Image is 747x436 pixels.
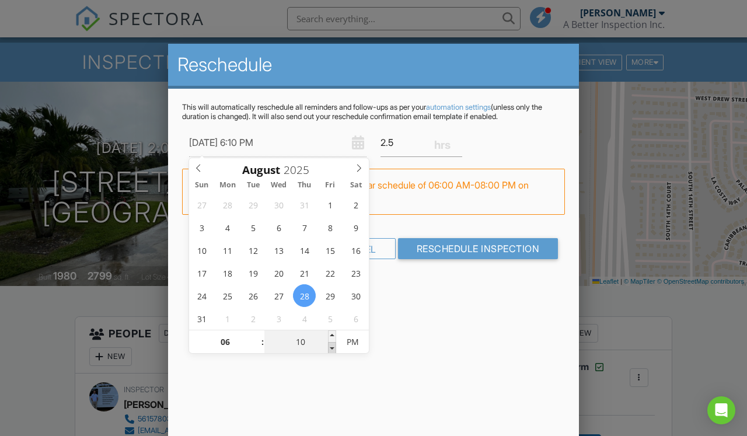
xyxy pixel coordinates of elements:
[319,239,341,261] span: August 15, 2025
[344,216,367,239] span: August 9, 2025
[319,261,341,284] span: August 22, 2025
[242,307,264,330] span: September 2, 2025
[319,284,341,307] span: August 29, 2025
[182,169,565,215] div: FYI: This is outside [PERSON_NAME] regular schedule of 06:00 AM-08:00 PM on Thursdays.
[264,330,336,354] input: Scroll to increment
[216,216,239,239] span: August 4, 2025
[242,216,264,239] span: August 5, 2025
[293,284,316,307] span: August 28, 2025
[293,239,316,261] span: August 14, 2025
[336,330,368,354] span: Click to toggle
[344,239,367,261] span: August 16, 2025
[293,261,316,284] span: August 21, 2025
[319,193,341,216] span: August 1, 2025
[267,193,290,216] span: July 30, 2025
[242,239,264,261] span: August 12, 2025
[177,53,570,76] h2: Reschedule
[398,238,558,259] input: Reschedule Inspection
[190,284,213,307] span: August 24, 2025
[426,103,491,111] a: automation settings
[267,216,290,239] span: August 6, 2025
[189,182,215,189] span: Sun
[319,307,341,330] span: September 5, 2025
[216,307,239,330] span: September 1, 2025
[319,216,341,239] span: August 8, 2025
[182,103,565,121] p: This will automatically reschedule all reminders and follow-ups as per your (unless only the dura...
[242,193,264,216] span: July 29, 2025
[280,162,319,177] input: Scroll to increment
[215,182,240,189] span: Mon
[344,193,367,216] span: August 2, 2025
[190,261,213,284] span: August 17, 2025
[216,193,239,216] span: July 28, 2025
[344,284,367,307] span: August 30, 2025
[293,307,316,330] span: September 4, 2025
[242,284,264,307] span: August 26, 2025
[707,396,735,424] div: Open Intercom Messenger
[240,182,266,189] span: Tue
[216,284,239,307] span: August 25, 2025
[267,239,290,261] span: August 13, 2025
[242,165,280,176] span: Scroll to increment
[293,216,316,239] span: August 7, 2025
[261,330,264,354] span: :
[190,216,213,239] span: August 3, 2025
[190,193,213,216] span: July 27, 2025
[267,284,290,307] span: August 27, 2025
[190,307,213,330] span: August 31, 2025
[267,261,290,284] span: August 20, 2025
[292,182,317,189] span: Thu
[189,330,261,354] input: Scroll to increment
[190,239,213,261] span: August 10, 2025
[344,307,367,330] span: September 6, 2025
[267,307,290,330] span: September 3, 2025
[344,261,367,284] span: August 23, 2025
[343,182,369,189] span: Sat
[266,182,292,189] span: Wed
[317,182,343,189] span: Fri
[242,261,264,284] span: August 19, 2025
[216,239,239,261] span: August 11, 2025
[293,193,316,216] span: July 31, 2025
[216,261,239,284] span: August 18, 2025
